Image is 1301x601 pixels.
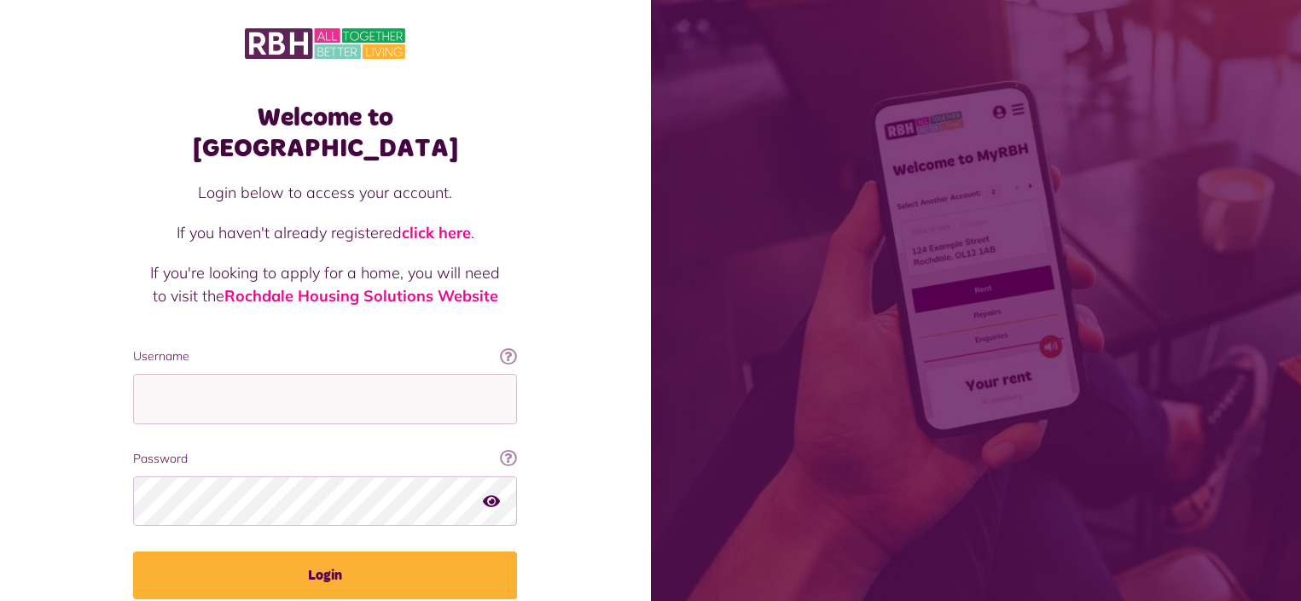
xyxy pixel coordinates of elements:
[402,223,471,242] a: click here
[150,261,500,307] p: If you're looking to apply for a home, you will need to visit the
[133,347,517,365] label: Username
[224,286,498,306] a: Rochdale Housing Solutions Website
[133,450,517,468] label: Password
[150,221,500,244] p: If you haven't already registered .
[133,551,517,599] button: Login
[150,181,500,204] p: Login below to access your account.
[245,26,405,61] img: MyRBH
[133,102,517,164] h1: Welcome to [GEOGRAPHIC_DATA]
